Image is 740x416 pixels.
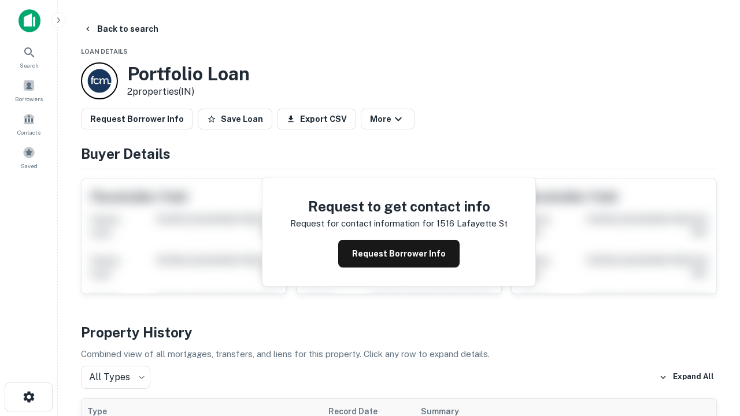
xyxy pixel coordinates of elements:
span: Saved [21,161,38,170]
h3: Portfolio Loan [127,63,250,85]
a: Contacts [3,108,54,139]
button: Expand All [656,369,717,386]
a: Saved [3,142,54,173]
button: More [361,109,415,129]
h4: Request to get contact info [290,196,508,217]
button: Export CSV [277,109,356,129]
p: 1516 lafayette st [436,217,508,231]
button: Save Loan [198,109,272,129]
span: Search [20,61,39,70]
p: Combined view of all mortgages, transfers, and liens for this property. Click any row to expand d... [81,347,717,361]
a: Borrowers [3,75,54,106]
button: Request Borrower Info [81,109,193,129]
a: Search [3,41,54,72]
span: Loan Details [81,48,128,55]
button: Request Borrower Info [338,240,460,268]
span: Borrowers [15,94,43,103]
img: capitalize-icon.png [18,9,40,32]
button: Back to search [79,18,163,39]
h4: Property History [81,322,717,343]
div: All Types [81,366,150,389]
p: Request for contact information for [290,217,434,231]
h4: Buyer Details [81,143,717,164]
p: 2 properties (IN) [127,85,250,99]
span: Contacts [17,128,40,137]
iframe: Chat Widget [682,287,740,342]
